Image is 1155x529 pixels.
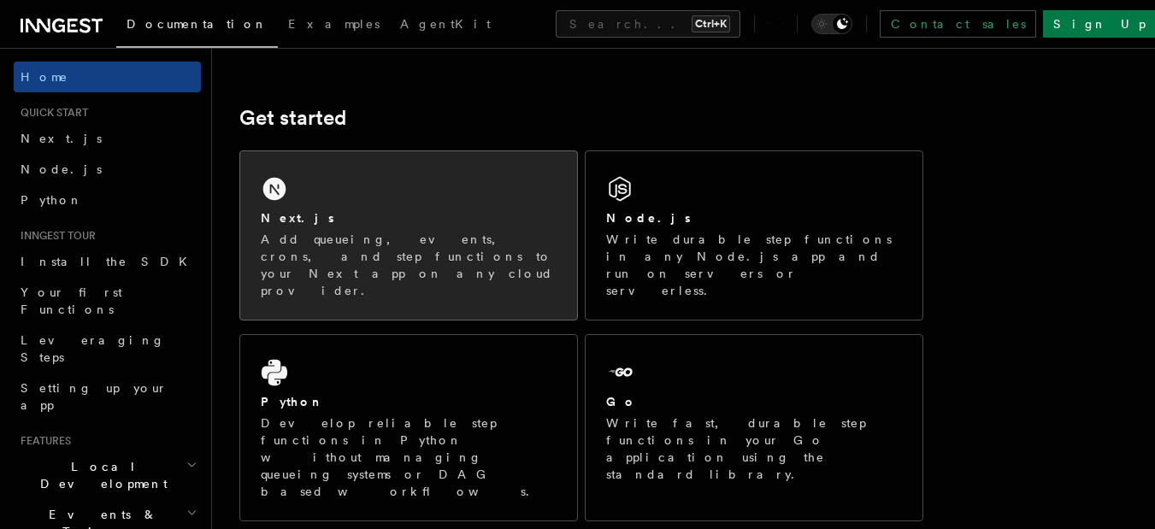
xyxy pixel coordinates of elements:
[556,10,740,38] button: Search...Ctrl+K
[14,451,201,499] button: Local Development
[116,5,278,48] a: Documentation
[127,17,268,31] span: Documentation
[692,15,730,32] kbd: Ctrl+K
[14,229,96,243] span: Inngest tour
[21,132,102,145] span: Next.js
[14,373,201,420] a: Setting up your app
[239,106,346,130] a: Get started
[288,17,380,31] span: Examples
[14,154,201,185] a: Node.js
[14,246,201,277] a: Install the SDK
[261,414,557,500] p: Develop reliable step functions in Python without managing queueing systems or DAG based workflows.
[14,434,71,448] span: Features
[14,325,201,373] a: Leveraging Steps
[14,277,201,325] a: Your first Functions
[14,123,201,154] a: Next.js
[400,17,491,31] span: AgentKit
[811,14,852,34] button: Toggle dark mode
[606,231,902,299] p: Write durable step functions in any Node.js app and run on servers or serverless.
[21,285,122,316] span: Your first Functions
[880,10,1036,38] a: Contact sales
[278,5,390,46] a: Examples
[606,393,637,410] h2: Go
[14,458,186,492] span: Local Development
[239,334,578,521] a: PythonDevelop reliable step functions in Python without managing queueing systems or DAG based wo...
[585,334,923,521] a: GoWrite fast, durable step functions in your Go application using the standard library.
[21,68,68,85] span: Home
[14,106,88,120] span: Quick start
[606,209,691,226] h2: Node.js
[14,185,201,215] a: Python
[261,231,557,299] p: Add queueing, events, crons, and step functions to your Next app on any cloud provider.
[261,209,334,226] h2: Next.js
[606,414,902,483] p: Write fast, durable step functions in your Go application using the standard library.
[585,150,923,320] a: Node.jsWrite durable step functions in any Node.js app and run on servers or serverless.
[21,255,197,268] span: Install the SDK
[14,62,201,92] a: Home
[21,333,165,364] span: Leveraging Steps
[21,381,168,412] span: Setting up your app
[239,150,578,320] a: Next.jsAdd queueing, events, crons, and step functions to your Next app on any cloud provider.
[390,5,501,46] a: AgentKit
[21,162,102,176] span: Node.js
[21,193,83,207] span: Python
[261,393,324,410] h2: Python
